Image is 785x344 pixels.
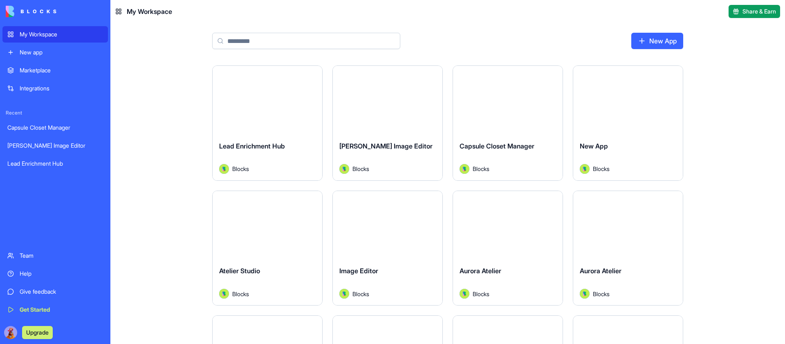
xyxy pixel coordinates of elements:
[2,155,108,172] a: Lead Enrichment Hub
[232,164,249,173] span: Blocks
[2,26,108,43] a: My Workspace
[20,84,103,92] div: Integrations
[593,164,610,173] span: Blocks
[339,289,349,299] img: Avatar
[20,288,103,296] div: Give feedback
[352,164,369,173] span: Blocks
[2,119,108,136] a: Capsule Closet Manager
[580,142,608,150] span: New App
[453,65,563,181] a: Capsule Closet ManagerAvatarBlocks
[2,80,108,97] a: Integrations
[631,33,683,49] a: New App
[2,301,108,318] a: Get Started
[573,191,683,306] a: Aurora AtelierAvatarBlocks
[339,164,349,174] img: Avatar
[332,191,443,306] a: Image EditorAvatarBlocks
[573,65,683,181] a: New AppAvatarBlocks
[742,7,776,16] span: Share & Earn
[339,267,378,275] span: Image Editor
[580,289,590,299] img: Avatar
[339,142,433,150] span: [PERSON_NAME] Image Editor
[20,270,103,278] div: Help
[2,44,108,61] a: New app
[4,326,17,339] img: Kuku_Large_sla5px.png
[460,164,469,174] img: Avatar
[453,191,563,306] a: Aurora AtelierAvatarBlocks
[127,7,172,16] span: My Workspace
[460,289,469,299] img: Avatar
[580,267,621,275] span: Aurora Atelier
[219,267,260,275] span: Atelier Studio
[22,326,53,339] button: Upgrade
[219,164,229,174] img: Avatar
[20,306,103,314] div: Get Started
[729,5,780,18] button: Share & Earn
[2,62,108,79] a: Marketplace
[219,289,229,299] img: Avatar
[460,142,534,150] span: Capsule Closet Manager
[460,267,501,275] span: Aurora Atelier
[212,191,323,306] a: Atelier StudioAvatarBlocks
[212,65,323,181] a: Lead Enrichment HubAvatarBlocks
[22,328,53,336] a: Upgrade
[593,290,610,298] span: Blocks
[20,48,103,56] div: New app
[2,110,108,116] span: Recent
[219,142,285,150] span: Lead Enrichment Hub
[2,283,108,300] a: Give feedback
[352,290,369,298] span: Blocks
[6,6,56,17] img: logo
[7,160,103,168] div: Lead Enrichment Hub
[2,137,108,154] a: [PERSON_NAME] Image Editor
[2,247,108,264] a: Team
[473,290,489,298] span: Blocks
[7,142,103,150] div: [PERSON_NAME] Image Editor
[332,65,443,181] a: [PERSON_NAME] Image EditorAvatarBlocks
[232,290,249,298] span: Blocks
[580,164,590,174] img: Avatar
[473,164,489,173] span: Blocks
[2,265,108,282] a: Help
[20,30,103,38] div: My Workspace
[7,124,103,132] div: Capsule Closet Manager
[20,252,103,260] div: Team
[20,66,103,74] div: Marketplace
